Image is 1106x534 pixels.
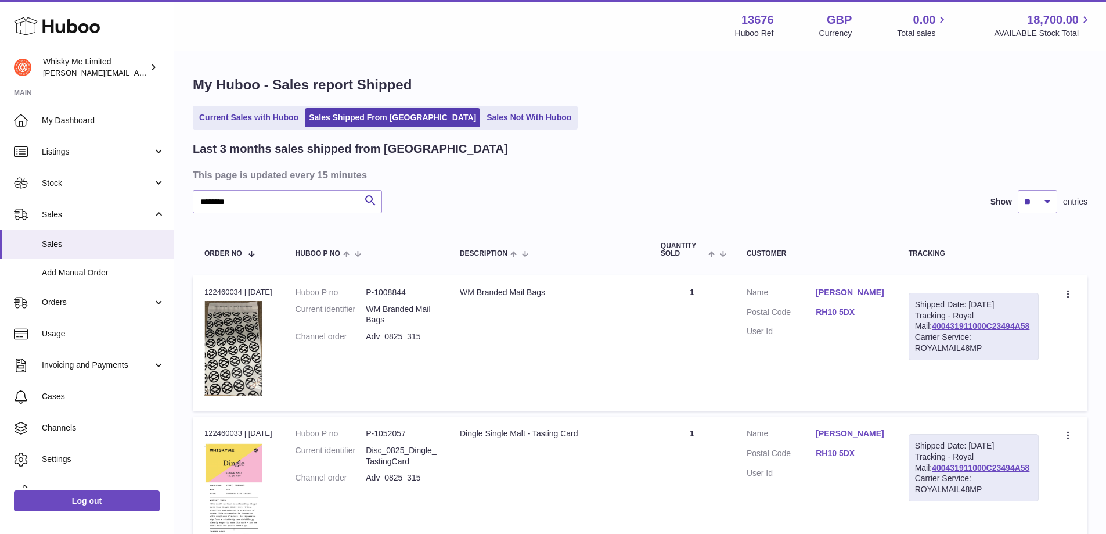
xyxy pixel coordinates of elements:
span: Sales [42,239,165,250]
a: RH10 5DX [816,307,885,318]
div: WM Branded Mail Bags [460,287,637,298]
span: Quantity Sold [661,242,705,257]
a: Log out [14,490,160,511]
span: Stock [42,178,153,189]
dt: Current identifier [296,445,366,467]
h1: My Huboo - Sales report Shipped [193,76,1087,94]
a: 18,700.00 AVAILABLE Stock Total [994,12,1092,39]
strong: GBP [827,12,852,28]
div: 122460033 | [DATE] [204,428,272,439]
dd: P-1008844 [366,287,437,298]
h3: This page is updated every 15 minutes [193,169,1085,181]
div: Customer [747,250,885,257]
div: Huboo Ref [735,28,774,39]
span: Usage [42,328,165,339]
h2: Last 3 months sales shipped from [GEOGRAPHIC_DATA] [193,141,508,157]
span: Sales [42,209,153,220]
a: RH10 5DX [816,448,885,459]
span: My Dashboard [42,115,165,126]
dt: User Id [747,468,816,479]
dt: Name [747,428,816,442]
a: Sales Not With Huboo [482,108,575,127]
span: Total sales [897,28,949,39]
img: frances@whiskyshop.com [14,59,31,76]
span: Description [460,250,507,257]
dt: User Id [747,326,816,337]
div: Currency [819,28,852,39]
div: Tracking [909,250,1039,257]
dd: Adv_0825_315 [366,331,437,342]
span: Settings [42,454,165,465]
dd: P-1052057 [366,428,437,439]
span: entries [1063,196,1087,207]
div: Dingle Single Malt - Tasting Card [460,428,637,439]
a: Sales Shipped From [GEOGRAPHIC_DATA] [305,108,480,127]
label: Show [990,196,1012,207]
dd: WM Branded Mail Bags [366,304,437,326]
div: Carrier Service: ROYALMAIL48MP [915,332,1032,354]
dt: Postal Code [747,448,816,462]
span: AVAILABLE Stock Total [994,28,1092,39]
span: Add Manual Order [42,267,165,278]
span: Order No [204,250,242,257]
dt: Postal Code [747,307,816,321]
span: [PERSON_NAME][EMAIL_ADDRESS][DOMAIN_NAME] [43,68,233,77]
span: Channels [42,422,165,433]
dt: Name [747,287,816,301]
a: 400431911000C23494A58 [932,463,1029,472]
div: Tracking - Royal Mail: [909,434,1039,501]
div: Carrier Service: ROYALMAIL48MP [915,473,1032,495]
span: Returns [42,485,165,496]
span: Huboo P no [296,250,340,257]
span: Orders [42,297,153,308]
dd: Disc_0825_Dingle_TastingCard [366,445,437,467]
a: [PERSON_NAME] [816,428,885,439]
dt: Channel order [296,331,366,342]
td: 1 [649,275,735,411]
a: Current Sales with Huboo [195,108,302,127]
div: Whisky Me Limited [43,56,147,78]
strong: 13676 [741,12,774,28]
dt: Huboo P no [296,287,366,298]
a: [PERSON_NAME] [816,287,885,298]
img: 1725358317.png [204,301,262,396]
span: Invoicing and Payments [42,360,153,371]
span: 18,700.00 [1027,12,1079,28]
span: Listings [42,146,153,157]
dt: Channel order [296,472,366,483]
div: Tracking - Royal Mail: [909,293,1039,360]
div: Shipped Date: [DATE] [915,299,1032,310]
a: 400431911000C23494A58 [932,321,1029,331]
dd: Adv_0825_315 [366,472,437,483]
dt: Current identifier [296,304,366,326]
div: 122460034 | [DATE] [204,287,272,298]
span: Cases [42,391,165,402]
a: 0.00 Total sales [897,12,949,39]
span: 0.00 [913,12,936,28]
dt: Huboo P no [296,428,366,439]
div: Shipped Date: [DATE] [915,440,1032,451]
